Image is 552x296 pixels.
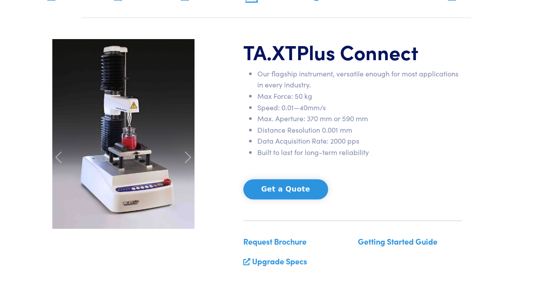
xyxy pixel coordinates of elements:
a: Request Brochure [243,236,307,247]
span: Plus Connect [296,37,419,65]
li: Distance Resolution 0.001 mm [257,124,462,136]
h1: TA.XT [243,39,462,65]
li: Built to last for long-term reliability [257,147,462,158]
img: carousel-ta-xt-plus-bloom.jpg [52,39,195,229]
a: Upgrade Specs [252,256,307,267]
a: Getting Started Guide [358,236,437,247]
li: Speed: 0.01—40mm/s [257,102,462,113]
li: Our flagship instrument, versatile enough for most applications in every industry. [257,68,462,90]
li: Max. Aperture: 370 mm or 590 mm [257,113,462,124]
li: Max Force: 50 kg [257,90,462,102]
button: Get a Quote [243,179,328,199]
li: Data Acquisition Rate: 2000 pps [257,135,462,147]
